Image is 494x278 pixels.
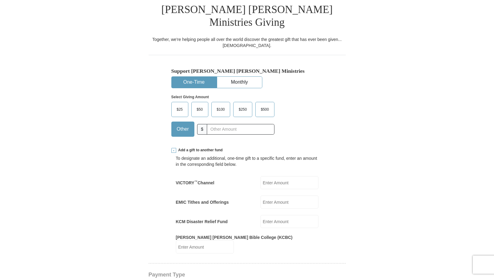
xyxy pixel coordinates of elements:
[258,105,272,114] span: $500
[214,105,228,114] span: $100
[174,125,192,134] span: Other
[149,272,346,277] h4: Payment Type
[217,77,262,88] button: Monthly
[260,196,318,209] input: Enter Amount
[172,77,217,88] button: One-Time
[176,219,228,225] label: KCM Disaster Relief Fund
[176,234,293,240] label: [PERSON_NAME] [PERSON_NAME] Bible College (KCBC)
[260,176,318,189] input: Enter Amount
[194,180,198,183] sup: ™
[197,124,207,135] span: $
[176,240,234,253] input: Enter Amount
[236,105,250,114] span: $250
[171,68,323,74] h5: Support [PERSON_NAME] [PERSON_NAME] Ministries
[171,95,209,99] strong: Select Giving Amount
[194,105,206,114] span: $50
[176,148,223,153] span: Add a gift to another fund
[176,199,229,205] label: EMIC Tithes and Offerings
[176,180,214,186] label: VICTORY Channel
[174,105,186,114] span: $25
[176,155,318,167] div: To designate an additional, one-time gift to a specific fund, enter an amount in the correspondin...
[260,215,318,228] input: Enter Amount
[149,36,346,49] div: Together, we're helping people all over the world discover the greatest gift that has ever been g...
[207,124,274,135] input: Other Amount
